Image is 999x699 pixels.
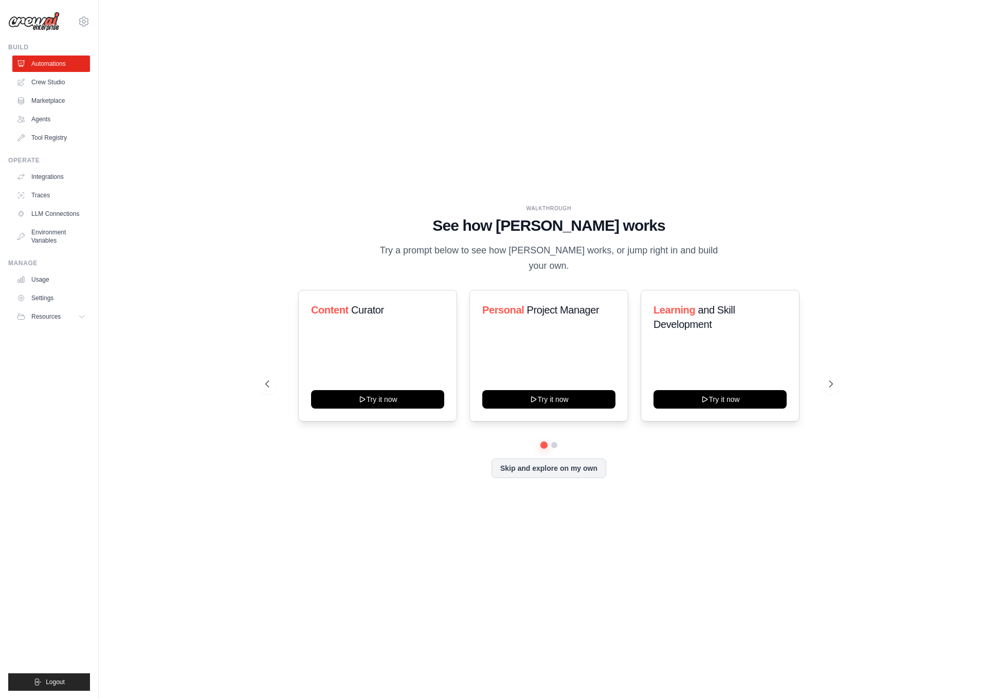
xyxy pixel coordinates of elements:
[265,216,833,235] h1: See how [PERSON_NAME] works
[351,304,384,316] span: Curator
[12,111,90,127] a: Agents
[311,304,349,316] span: Content
[8,156,90,164] div: Operate
[12,271,90,288] a: Usage
[653,390,787,409] button: Try it now
[311,390,444,409] button: Try it now
[653,304,695,316] span: Learning
[492,458,606,478] button: Skip and explore on my own
[8,43,90,51] div: Build
[8,673,90,691] button: Logout
[12,187,90,204] a: Traces
[12,308,90,325] button: Resources
[265,205,833,212] div: WALKTHROUGH
[12,56,90,72] a: Automations
[46,678,65,686] span: Logout
[8,12,60,31] img: Logo
[948,650,999,699] iframe: Chat Widget
[12,290,90,306] a: Settings
[8,259,90,267] div: Manage
[12,130,90,146] a: Tool Registry
[12,169,90,185] a: Integrations
[12,206,90,222] a: LLM Connections
[12,74,90,90] a: Crew Studio
[526,304,599,316] span: Project Manager
[376,243,722,273] p: Try a prompt below to see how [PERSON_NAME] works, or jump right in and build your own.
[12,93,90,109] a: Marketplace
[482,390,615,409] button: Try it now
[31,312,61,321] span: Resources
[12,224,90,249] a: Environment Variables
[653,304,735,330] span: and Skill Development
[482,304,524,316] span: Personal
